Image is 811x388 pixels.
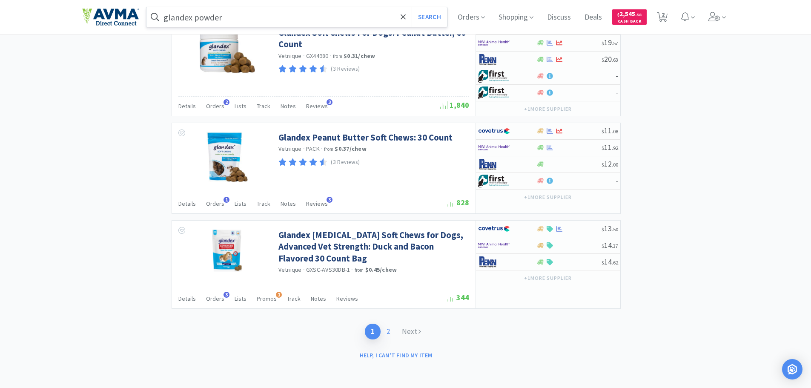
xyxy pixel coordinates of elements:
span: $ [602,259,604,266]
a: $2,545.58Cash Back [612,6,647,29]
a: Deals [581,14,605,21]
strong: $0.37 / chew [335,145,367,152]
span: . 62 [612,259,618,266]
span: $ [602,243,604,249]
a: Vetnique [278,145,302,152]
span: 20 [602,54,618,64]
span: · [321,145,323,152]
span: 19 [602,37,618,47]
span: . 50 [612,226,618,233]
input: Search by item, sku, manufacturer, ingredient, size... [146,7,447,27]
img: 77fca1acd8b6420a9015268ca798ef17_1.png [478,125,510,138]
span: PACK [306,145,320,152]
img: 77fca1acd8b6420a9015268ca798ef17_1.png [478,222,510,235]
span: Track [257,200,270,207]
span: Orders [206,295,224,302]
a: Vetnique [278,52,302,60]
button: Help, I can't find my item [355,348,438,362]
img: a093ca0065514d0d94cd73b7b250eece_140276.jpeg [200,27,255,82]
a: 1 [365,324,381,339]
span: 14 [602,257,618,267]
span: $ [602,161,604,168]
a: Glandex Peanut Butter Soft Chews: 30 Count [278,132,453,143]
span: · [330,52,332,60]
span: 1 [224,197,229,203]
span: $ [602,128,604,135]
button: +1more supplier [520,272,576,284]
span: $ [602,145,604,151]
img: e1133ece90fa4a959c5ae41b0808c578_9.png [478,53,510,66]
span: $ [602,57,604,63]
span: 344 [447,293,469,302]
span: Lists [235,295,246,302]
span: $ [602,226,604,233]
span: Cash Back [617,19,642,25]
button: +1more supplier [520,191,576,203]
span: from [324,146,333,152]
span: Details [178,295,196,302]
span: 2 [224,99,229,105]
button: Search [412,7,447,27]
span: · [303,52,305,60]
span: Lists [235,200,246,207]
span: Orders [206,200,224,207]
p: (3 Reviews) [331,65,360,74]
span: 3 [327,99,332,105]
img: e1133ece90fa4a959c5ae41b0808c578_9.png [478,256,510,268]
span: 14 [602,240,618,250]
img: f6b2451649754179b5b4e0c70c3f7cb0_2.png [478,141,510,154]
span: · [303,266,305,273]
span: Notes [281,102,296,110]
span: Notes [281,200,296,207]
span: GXSC-AVS30DB-1 [306,266,350,273]
a: Next [396,324,427,339]
img: 67d67680309e4a0bb49a5ff0391dcc42_6.png [478,175,510,187]
span: Reviews [306,200,328,207]
span: · [351,266,353,273]
span: 11 [602,142,618,152]
span: . 37 [612,243,618,249]
span: - [616,71,618,80]
img: 67d67680309e4a0bb49a5ff0391dcc42_6.png [478,86,510,99]
span: . 92 [612,145,618,151]
img: f6b2451649754179b5b4e0c70c3f7cb0_2.png [478,239,510,252]
span: $ [602,40,604,46]
span: Track [257,102,270,110]
span: Notes [311,295,326,302]
span: . 00 [612,161,618,168]
span: Orders [206,102,224,110]
img: a73d2acb83af43879103343a9dd8891e_496912.png [211,229,243,272]
p: (3 Reviews) [331,158,360,167]
span: . 58 [635,12,642,17]
img: e4e33dab9f054f5782a47901c742baa9_102.png [82,8,139,26]
a: 2 [653,14,671,22]
span: 828 [447,198,469,207]
strong: $0.45 / chew [365,266,397,273]
span: . 08 [612,128,618,135]
span: . 57 [612,40,618,46]
span: - [616,87,618,97]
span: 12 [602,159,618,169]
span: 3 [224,292,229,298]
span: 3 [327,197,332,203]
span: . 63 [612,57,618,63]
button: +1more supplier [520,103,576,115]
span: Reviews [336,295,358,302]
div: Open Intercom Messenger [782,359,802,379]
span: Reviews [306,102,328,110]
span: 13 [602,224,618,233]
a: 2 [381,324,396,339]
a: Discuss [544,14,574,21]
span: 1 [276,292,282,298]
a: Glandex Soft Chews For Dogs: Peanut Butter, 60 Count [278,27,467,50]
span: 1,840 [440,100,469,110]
span: from [355,267,364,273]
img: e1133ece90fa4a959c5ae41b0808c578_9.png [478,158,510,171]
span: Lists [235,102,246,110]
strong: $0.31 / chew [344,52,375,60]
span: Details [178,200,196,207]
span: Details [178,102,196,110]
span: GX44980 [306,52,329,60]
span: 2,545 [617,10,642,18]
span: · [303,145,305,152]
